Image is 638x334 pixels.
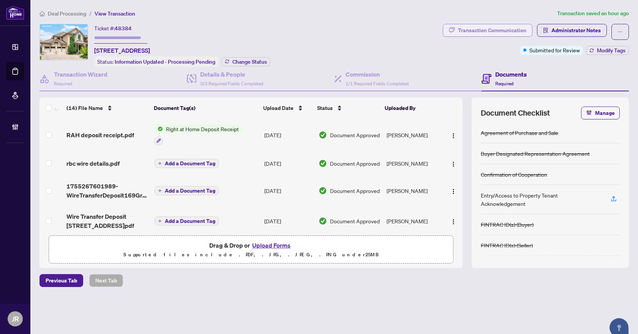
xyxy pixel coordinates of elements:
[95,10,135,17] span: View Transaction
[261,119,316,151] td: [DATE]
[209,240,293,250] span: Drag & Drop or
[39,11,45,16] span: home
[382,97,441,119] th: Uploaded By
[330,187,380,195] span: Document Approved
[537,24,607,37] button: Administrator Notes
[260,97,314,119] th: Upload Date
[54,81,72,86] span: Required
[319,131,327,139] img: Document Status
[384,119,444,151] td: [PERSON_NAME]
[158,219,162,223] span: plus
[450,219,456,225] img: Logo
[481,191,602,208] div: Entry/Access to Property Tenant Acknowledgement
[151,97,260,119] th: Document Tag(s)
[155,186,219,196] button: Add a Document Tag
[39,274,83,287] button: Previous Tab
[330,217,380,225] span: Document Approved
[66,159,120,168] span: rbc wire details.pdf
[450,133,456,139] img: Logo
[443,24,532,37] button: Transaction Communication
[447,157,460,169] button: Logo
[495,81,513,86] span: Required
[155,216,219,226] button: Add a Document Tag
[529,46,580,54] span: Submitted for Review
[481,241,533,249] div: FINTRAC ID(s) (Seller)
[330,159,380,168] span: Document Approved
[450,188,456,194] img: Logo
[314,97,382,119] th: Status
[163,125,242,133] span: Right at Home Deposit Receipt
[384,176,444,206] td: [PERSON_NAME]
[40,24,88,60] img: IMG-N12281892_1.jpg
[115,58,215,65] span: Information Updated - Processing Pending
[319,159,327,168] img: Document Status
[330,131,380,139] span: Document Approved
[6,6,24,20] img: logo
[155,125,242,145] button: Status IconRight at Home Deposit Receipt
[481,220,534,229] div: FINTRAC ID(s) (Buyer)
[543,28,548,33] span: solution
[165,161,215,166] span: Add a Document Tag
[263,104,294,112] span: Upload Date
[608,307,630,330] button: Open asap
[586,46,629,55] button: Modify Tags
[115,25,132,32] span: 48384
[481,129,558,137] div: Agreement of Purchase and Sale
[595,107,615,119] span: Manage
[481,108,550,118] span: Document Checklist
[261,206,316,236] td: [DATE]
[155,216,219,226] button: Add a Document Tag
[317,104,333,112] span: Status
[94,24,132,33] div: Ticket #:
[49,236,453,264] span: Drag & Drop orUpload FormsSupported files include .PDF, .JPG, .JPEG, .PNG under25MB
[63,97,151,119] th: (14) File Name
[232,59,267,64] span: Change Status
[158,162,162,165] span: plus
[250,240,293,250] button: Upload Forms
[66,182,148,200] span: 1755267601989-WireTransferDeposit169GreenManorCres.pdf
[221,57,270,66] button: Change Status
[384,206,444,236] td: [PERSON_NAME]
[481,149,590,158] div: Buyer Designated Representation Agreement
[89,274,123,287] button: Next Tab
[66,130,134,140] span: RAH deposit receipt.pdf
[12,314,19,324] span: JR
[447,185,460,197] button: Logo
[89,9,92,18] li: /
[94,56,218,67] div: Status:
[66,212,148,230] span: Wire Transfer Deposit [STREET_ADDRESS]pdf
[458,24,526,36] div: Transaction Communication
[557,9,629,18] article: Transaction saved an hour ago
[155,186,219,195] button: Add a Document Tag
[165,188,215,193] span: Add a Document Tag
[54,250,448,259] p: Supported files include .PDF, .JPG, .JPEG, .PNG under 25 MB
[165,218,215,224] span: Add a Document Tag
[155,159,219,168] button: Add a Document Tag
[46,274,77,287] span: Previous Tab
[158,189,162,193] span: plus
[94,46,150,55] span: [STREET_ADDRESS]
[319,217,327,225] img: Document Status
[66,104,103,112] span: (14) File Name
[597,48,625,53] span: Modify Tags
[447,129,460,141] button: Logo
[346,70,409,79] h4: Commission
[200,70,263,79] h4: Details & People
[617,29,623,34] span: ellipsis
[261,151,316,176] td: [DATE]
[261,176,316,206] td: [DATE]
[447,215,460,227] button: Logo
[319,187,327,195] img: Document Status
[54,70,107,79] h4: Transaction Wizard
[495,70,527,79] h4: Documents
[155,158,219,168] button: Add a Document Tag
[481,170,547,179] div: Confirmation of Cooperation
[384,151,444,176] td: [PERSON_NAME]
[581,107,620,119] button: Manage
[551,24,601,36] span: Administrator Notes
[450,161,456,167] img: Logo
[346,81,409,86] span: 1/1 Required Fields Completed
[155,125,163,133] img: Status Icon
[48,10,86,17] span: Deal Processing
[200,81,263,86] span: 3/3 Required Fields Completed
